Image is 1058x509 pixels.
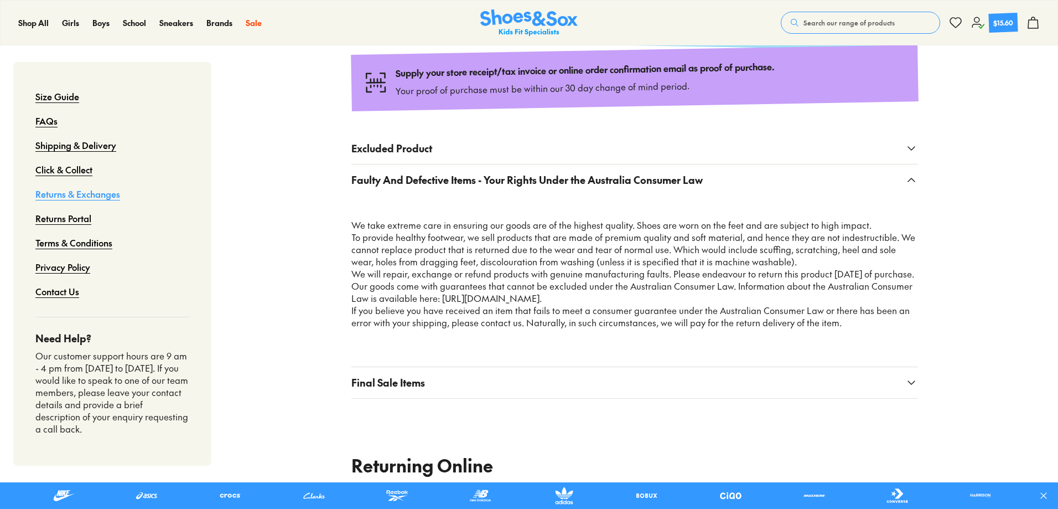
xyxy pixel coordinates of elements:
p: We take extreme care in ensuring our goods are of the highest quality. Shoes are worn on the feet... [351,219,918,232]
a: FAQs [35,109,58,133]
img: SNS_Logo_Responsive.svg [480,9,578,37]
span: Faulty And Defective Items - Your Rights Under the Australia Consumer Law [351,172,703,187]
p: Supply your store receipt/tax invoice or online order confirmation email as proof of purchase. [396,60,775,79]
a: Shoes & Sox [480,9,578,37]
span: Excluded Product [351,141,432,156]
a: Sneakers [159,17,193,29]
button: Faulty And Defective Items - Your Rights Under the Australia Consumer Law [351,164,918,196]
p: If you believe you have received an item that fails to meet a consumer guarantee under the Austra... [351,305,918,329]
span: Sneakers [159,17,193,28]
a: Privacy Policy [35,255,90,279]
a: Contact Us [35,279,79,304]
span: Girls [62,17,79,28]
button: Search our range of products [781,12,940,34]
h2: Returning Online [351,452,918,479]
img: Type_search-barcode.svg [365,71,387,94]
a: Size Guide [35,84,79,109]
div: $15.60 [993,17,1014,28]
a: Brands [206,17,232,29]
span: Sale [246,17,262,28]
p: To provide healthy footwear, we sell products that are made of premium quality and soft material,... [351,232,918,268]
span: Final Sale Items [351,375,425,390]
a: Boys [92,17,110,29]
a: $15.60 [971,13,1018,32]
h4: Need Help? [35,331,189,346]
a: Girls [62,17,79,29]
a: Shipping & Delivery [35,133,116,157]
a: Returns & Exchanges [35,182,120,206]
p: Your proof of purchase must be within our 30 day change of mind period. [396,77,775,97]
button: Final Sale Items [351,367,918,398]
a: Sale [246,17,262,29]
span: Shop All [18,17,49,28]
p: Our customer support hours are 9 am - 4 pm from [DATE] to [DATE]. If you would like to speak to o... [35,350,189,435]
a: School [123,17,146,29]
span: Search our range of products [803,18,895,28]
a: Terms & Conditions [35,230,112,255]
button: Excluded Product [351,133,918,164]
span: Brands [206,17,232,28]
a: Click & Collect [35,157,92,182]
span: Boys [92,17,110,28]
a: Returns Portal [35,206,91,230]
span: School [123,17,146,28]
a: Shop All [18,17,49,29]
p: We will repair, exchange or refund products with genuine manufacturing faults. Please endeavour t... [351,268,918,305]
